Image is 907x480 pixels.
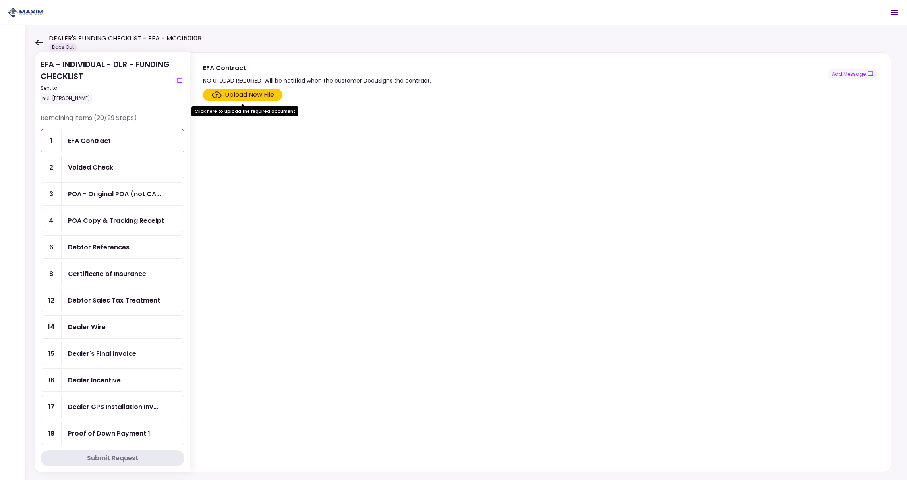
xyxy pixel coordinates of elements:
[41,316,62,338] div: 14
[41,113,184,129] div: Remaining items (20/29 Steps)
[68,242,130,252] div: Debtor References
[41,235,184,259] a: 6Debtor References
[68,162,113,172] div: Voided Check
[41,422,184,445] a: 18Proof of Down Payment 1
[41,262,184,285] a: 8Certificate of Insurance
[190,52,891,472] div: EFA ContractNO UPLOAD REQUIRED. Will be notified when the customer DocuSigns the contract.show-me...
[87,453,138,463] div: Submit Request
[41,209,184,232] a: 4POA Copy & Tracking Receipt
[68,322,106,332] div: Dealer Wire
[41,289,184,312] a: 12Debtor Sales Tax Treatment
[68,269,146,279] div: Certificate of Insurance
[41,395,184,418] a: 17Dealer GPS Installation Invoice
[41,369,62,391] div: 16
[203,76,431,85] div: NO UPLOAD REQUIRED. Will be notified when the customer DocuSigns the contract.
[41,395,62,418] div: 17
[41,262,62,285] div: 8
[41,156,184,179] a: 2Voided Check
[41,129,184,152] a: 1EFA Contract
[68,295,160,305] div: Debtor Sales Tax Treatment
[41,93,92,104] div: null [PERSON_NAME]
[41,58,172,104] div: EFA - INDIVIDUAL - DLR - FUNDING CHECKLIST
[41,289,62,312] div: 12
[41,368,184,392] a: 16Dealer Incentive
[68,375,121,385] div: Dealer Incentive
[41,315,184,339] a: 14Dealer Wire
[68,136,111,146] div: EFA Contract
[68,428,150,438] div: Proof of Down Payment 1
[203,89,282,101] span: Click here to upload the required document
[49,43,77,51] div: Docs Out
[41,182,184,206] a: 3POA - Original POA (not CA or GA) (Received in house)
[68,189,161,199] div: POA - Original POA (not CA or GA) (Received in house)
[203,63,431,73] div: EFA Contract
[41,129,62,152] div: 1
[68,402,158,412] div: Dealer GPS Installation Invoice
[41,209,62,232] div: 4
[41,422,62,445] div: 18
[225,90,274,100] div: Upload New File
[175,76,184,86] button: show-messages
[41,156,62,179] div: 2
[885,3,904,22] button: Open menu
[68,216,164,226] div: POA Copy & Tracking Receipt
[828,69,878,79] button: show-messages
[41,236,62,258] div: 6
[8,7,44,19] img: Partner icon
[49,34,201,43] h1: DEALER'S FUNDING CHECKLIST - EFA - MCC150108
[41,342,62,365] div: 15
[41,450,184,466] button: Submit Request
[41,342,184,365] a: 15Dealer's Final Invoice
[41,183,62,205] div: 3
[68,349,136,359] div: Dealer's Final Invoice
[41,85,172,92] div: Sent to:
[191,106,298,116] div: Click here to upload the required document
